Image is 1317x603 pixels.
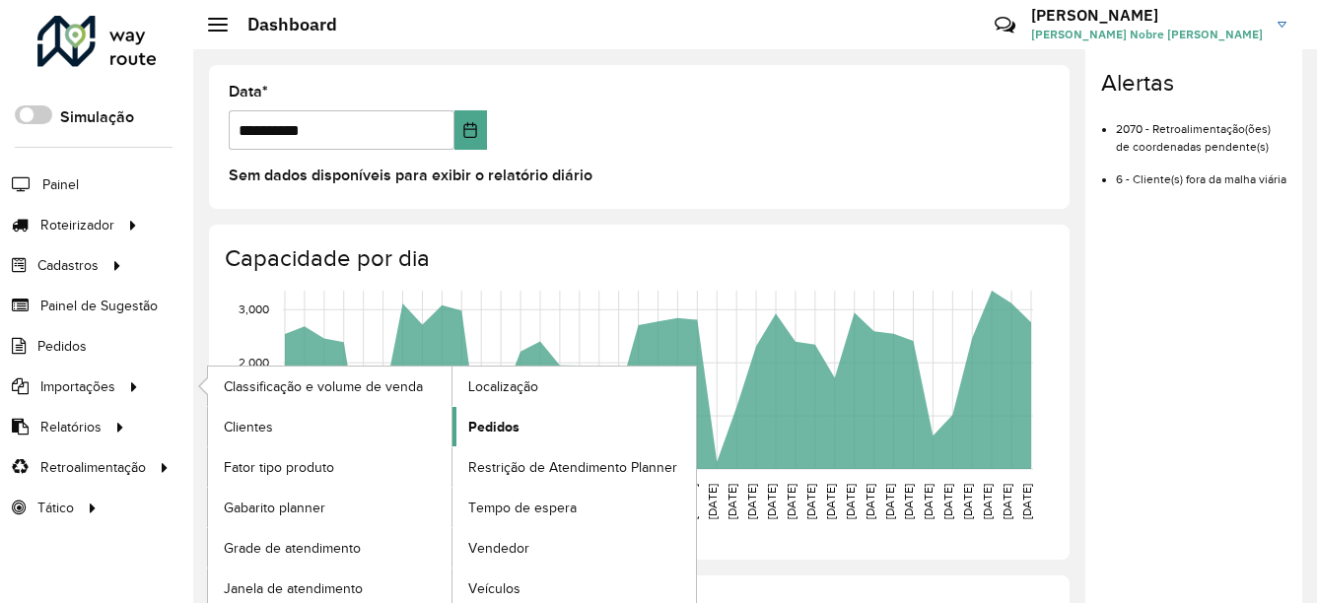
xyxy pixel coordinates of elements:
[208,528,451,568] a: Grade de atendimento
[224,417,273,437] span: Clientes
[902,484,915,519] text: [DATE]
[961,484,974,519] text: [DATE]
[468,457,677,478] span: Restrição de Atendimento Planner
[452,528,696,568] a: Vendedor
[454,110,487,150] button: Choose Date
[224,498,325,518] span: Gabarito planner
[1031,6,1263,25] h3: [PERSON_NAME]
[984,4,1026,46] a: Contato Rápido
[468,376,538,397] span: Localização
[224,376,423,397] span: Classificação e volume de venda
[239,356,269,368] text: 2,000
[726,484,738,519] text: [DATE]
[40,296,158,316] span: Painel de Sugestão
[208,488,451,527] a: Gabarito planner
[1101,69,1286,98] h4: Alertas
[239,302,269,315] text: 3,000
[60,105,134,129] label: Simulação
[941,484,954,519] text: [DATE]
[864,484,876,519] text: [DATE]
[229,164,592,187] label: Sem dados disponíveis para exibir o relatório diário
[42,174,79,195] span: Painel
[804,484,817,519] text: [DATE]
[468,578,520,599] span: Veículos
[208,447,451,487] a: Fator tipo produto
[1001,484,1013,519] text: [DATE]
[37,255,99,276] span: Cadastros
[824,484,837,519] text: [DATE]
[225,244,1050,273] h4: Capacidade por dia
[922,484,935,519] text: [DATE]
[1116,105,1286,156] li: 2070 - Retroalimentação(ões) de coordenadas pendente(s)
[224,538,361,559] span: Grade de atendimento
[468,498,577,518] span: Tempo de espera
[229,80,268,103] label: Data
[452,488,696,527] a: Tempo de espera
[468,538,529,559] span: Vendedor
[745,484,758,519] text: [DATE]
[452,407,696,446] a: Pedidos
[40,376,115,397] span: Importações
[883,484,896,519] text: [DATE]
[706,484,719,519] text: [DATE]
[37,336,87,357] span: Pedidos
[40,457,146,478] span: Retroalimentação
[1031,26,1263,43] span: [PERSON_NAME] Nobre [PERSON_NAME]
[40,215,114,235] span: Roteirizador
[224,457,334,478] span: Fator tipo produto
[228,14,337,35] h2: Dashboard
[452,447,696,487] a: Restrição de Atendimento Planner
[1116,156,1286,188] li: 6 - Cliente(s) fora da malha viária
[765,484,778,519] text: [DATE]
[1020,484,1033,519] text: [DATE]
[452,367,696,406] a: Localização
[468,417,520,437] span: Pedidos
[40,417,102,437] span: Relatórios
[208,407,451,446] a: Clientes
[224,578,363,599] span: Janela de atendimento
[686,484,699,519] text: [DATE]
[785,484,797,519] text: [DATE]
[844,484,857,519] text: [DATE]
[37,498,74,518] span: Tático
[981,484,994,519] text: [DATE]
[208,367,451,406] a: Classificação e volume de venda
